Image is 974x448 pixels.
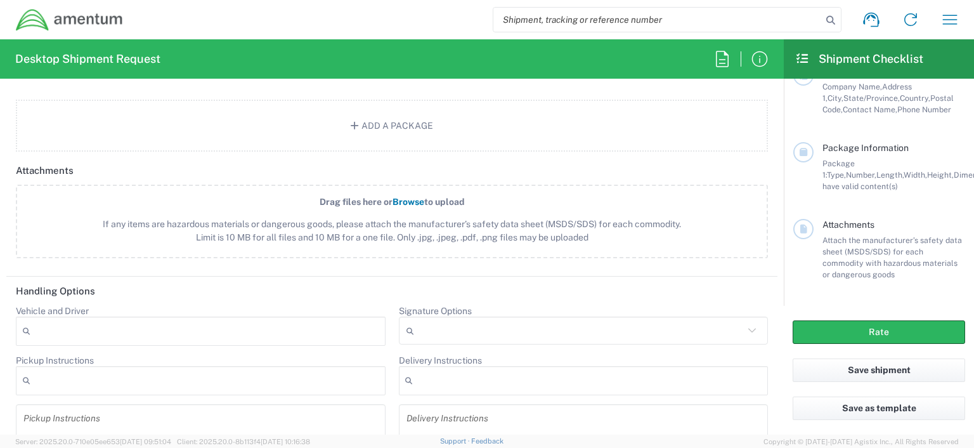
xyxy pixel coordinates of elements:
[493,8,822,32] input: Shipment, tracking or reference number
[900,93,930,103] span: Country,
[399,305,472,317] label: Signature Options
[15,51,160,67] h2: Desktop Shipment Request
[822,143,909,153] span: Package Information
[15,8,124,32] img: dyncorp
[793,320,965,344] button: Rate
[828,93,843,103] span: City,
[763,436,959,447] span: Copyright © [DATE]-[DATE] Agistix Inc., All Rights Reserved
[261,438,310,445] span: [DATE] 10:16:38
[793,359,965,382] button: Save shipment
[904,170,927,180] span: Width,
[177,438,310,445] span: Client: 2025.20.0-8b113f4
[471,437,503,445] a: Feedback
[399,355,482,366] label: Delivery Instructions
[16,355,94,366] label: Pickup Instructions
[795,51,923,67] h2: Shipment Checklist
[16,305,89,317] label: Vehicle and Driver
[846,170,876,180] span: Number,
[16,285,95,298] h2: Handling Options
[897,105,951,114] span: Phone Number
[15,438,171,445] span: Server: 2025.20.0-710e05ee653
[822,235,962,279] span: Attach the manufacturer’s safety data sheet (MSDS/SDS) for each commodity with hazardous material...
[822,220,874,230] span: Attachments
[827,170,846,180] span: Type,
[822,82,882,91] span: Company Name,
[822,159,855,180] span: Package 1:
[320,197,393,207] span: Drag files here or
[16,164,74,177] h2: Attachments
[793,397,965,420] button: Save as template
[876,170,904,180] span: Length,
[16,100,768,152] button: Add a Package
[927,170,954,180] span: Height,
[393,197,424,207] span: Browse
[44,218,740,244] span: If any items are hazardous materials or dangerous goods, please attach the manufacturer’s safety ...
[843,93,900,103] span: State/Province,
[843,105,897,114] span: Contact Name,
[424,197,465,207] span: to upload
[120,438,171,445] span: [DATE] 09:51:04
[440,437,472,445] a: Support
